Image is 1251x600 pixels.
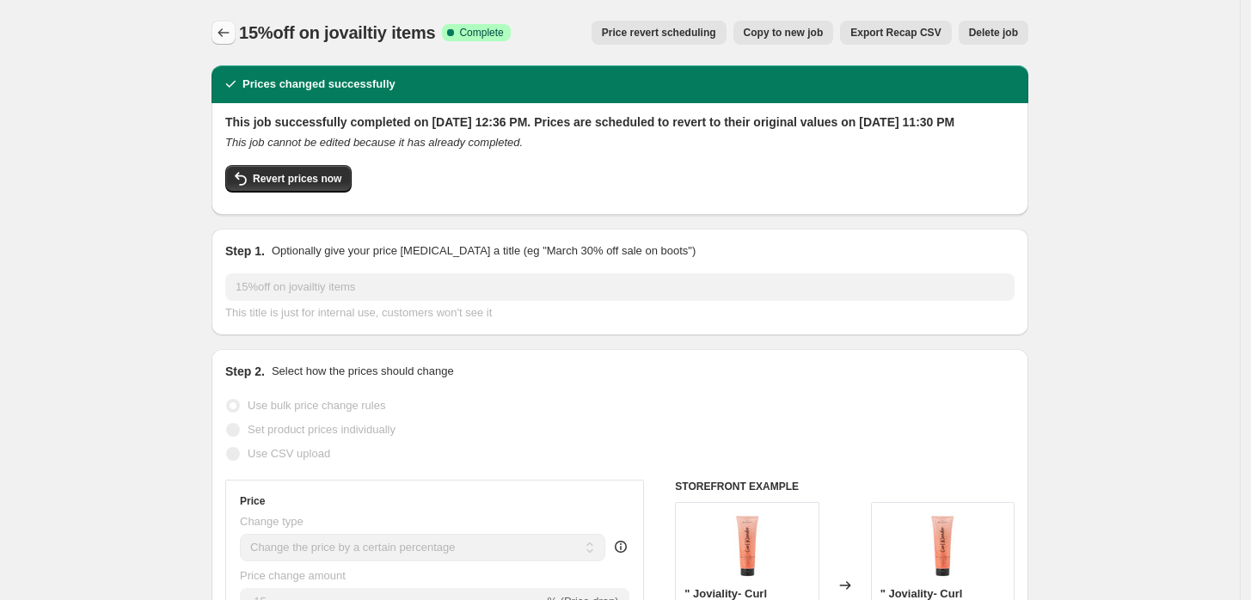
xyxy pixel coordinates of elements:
i: This job cannot be edited because it has already completed. [225,136,523,149]
p: Select how the prices should change [272,363,454,380]
input: 30% off holiday sale [225,273,1015,301]
span: Delete job [969,26,1018,40]
h2: Step 2. [225,363,265,380]
span: Copy to new job [744,26,824,40]
button: Delete job [959,21,1028,45]
div: help [612,538,629,555]
span: Change type [240,515,304,528]
button: Price change jobs [212,21,236,45]
span: 15%off on jovailtiy items [239,23,435,42]
p: Optionally give your price [MEDICAL_DATA] a title (eg "March 30% off sale on boots") [272,242,696,260]
span: Set product prices individually [248,423,396,436]
h2: This job successfully completed on [DATE] 12:36 PM. Prices are scheduled to revert to their origi... [225,113,1015,131]
img: joviality-curl-wonder-natural-leave-in-conditioner-240-ml-2762634_80x.webp [713,511,782,580]
h2: Prices changed successfully [242,76,396,93]
h2: Step 1. [225,242,265,260]
button: Copy to new job [733,21,834,45]
img: joviality-curl-wonder-natural-leave-in-conditioner-240-ml-2762634_80x.webp [908,511,977,580]
h6: STOREFRONT EXAMPLE [675,480,1015,493]
span: Complete [459,26,503,40]
span: Use CSV upload [248,447,330,460]
span: Use bulk price change rules [248,399,385,412]
button: Revert prices now [225,165,352,193]
button: Export Recap CSV [840,21,951,45]
span: Price revert scheduling [602,26,716,40]
span: This title is just for internal use, customers won't see it [225,306,492,319]
span: Revert prices now [253,172,341,186]
span: Price change amount [240,569,346,582]
h3: Price [240,494,265,508]
button: Price revert scheduling [592,21,727,45]
span: Export Recap CSV [850,26,941,40]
